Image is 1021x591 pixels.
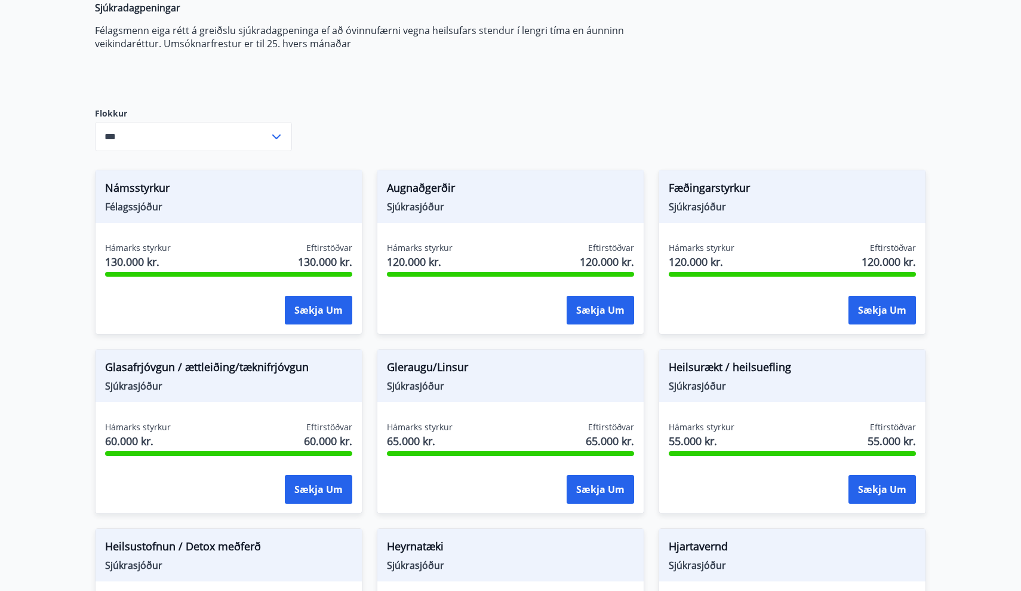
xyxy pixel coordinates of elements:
span: Hámarks styrkur [387,421,453,433]
span: Hámarks styrkur [105,421,171,433]
button: Sækja um [285,475,352,504]
span: Fæðingarstyrkur [669,180,916,200]
span: Sjúkrasjóður [105,379,352,393]
span: Eftirstöðvar [870,421,916,433]
span: 130.000 kr. [298,254,352,270]
span: Heyrnatæki [387,538,634,559]
span: Eftirstöðvar [306,421,352,433]
button: Sækja um [848,475,916,504]
span: 55.000 kr. [669,433,734,449]
span: 60.000 kr. [105,433,171,449]
span: 55.000 kr. [868,433,916,449]
button: Sækja um [848,296,916,324]
span: Hámarks styrkur [105,242,171,254]
span: Eftirstöðvar [870,242,916,254]
span: 120.000 kr. [669,254,734,270]
span: Sjúkrasjóður [387,559,634,572]
span: Eftirstöðvar [588,421,634,433]
span: 65.000 kr. [586,433,634,449]
button: Sækja um [567,296,634,324]
span: 60.000 kr. [304,433,352,449]
span: Sjúkrasjóður [669,379,916,393]
span: Glasafrjóvgun / ættleiðing/tæknifrjóvgun [105,359,352,379]
span: Sjúkrasjóður [669,200,916,213]
strong: Sjúkradagpeningar [95,1,180,14]
button: Sækja um [285,296,352,324]
span: Gleraugu/Linsur [387,359,634,379]
span: 65.000 kr. [387,433,453,449]
span: Eftirstöðvar [588,242,634,254]
span: 120.000 kr. [387,254,453,270]
span: Félagssjóður [105,200,352,213]
span: Eftirstöðvar [306,242,352,254]
span: 120.000 kr. [862,254,916,270]
span: Hjartavernd [669,538,916,559]
label: Flokkur [95,108,292,120]
span: Sjúkrasjóður [669,559,916,572]
span: Heilsurækt / heilsuefling [669,359,916,379]
span: Augnaðgerðir [387,180,634,200]
button: Sækja um [567,475,634,504]
span: Hámarks styrkur [669,421,734,433]
span: Hámarks styrkur [669,242,734,254]
span: Heilsustofnun / Detox meðferð [105,538,352,559]
span: Sjúkrasjóður [105,559,352,572]
span: 120.000 kr. [580,254,634,270]
span: Sjúkrasjóður [387,379,634,393]
span: Sjúkrasjóður [387,200,634,213]
span: Námsstyrkur [105,180,352,200]
p: Félagsmenn eiga rétt á greiðslu sjúkradagpeninga ef að óvinnufærni vegna heilsufars stendur í len... [95,24,659,50]
span: Hámarks styrkur [387,242,453,254]
span: 130.000 kr. [105,254,171,270]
